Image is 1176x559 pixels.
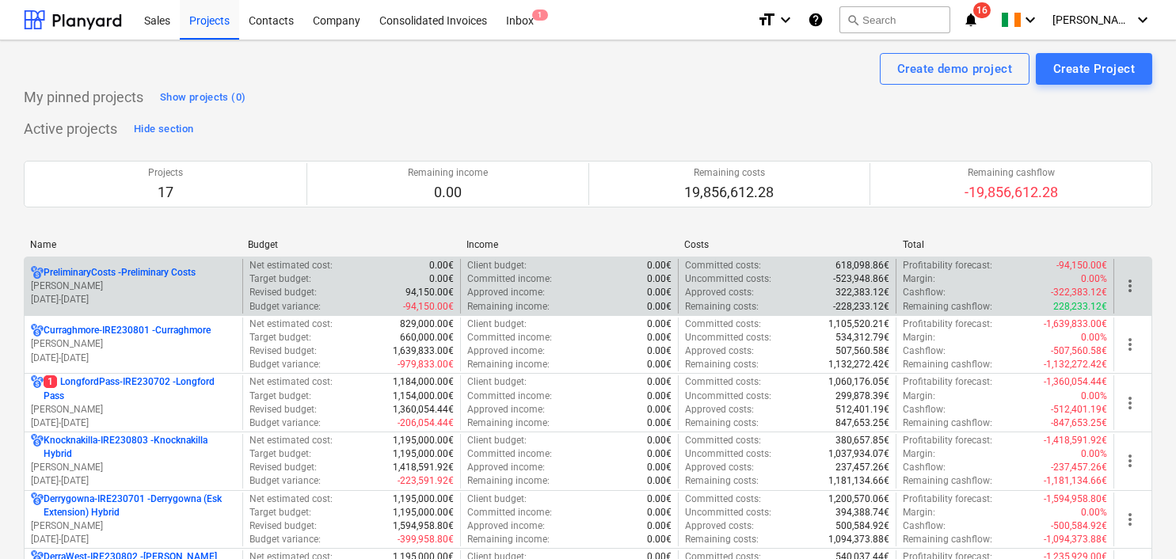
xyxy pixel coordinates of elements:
[44,434,236,461] p: Knocknakilla-IRE230803 - Knocknakilla Hybrid
[467,506,552,519] p: Committed income :
[685,358,759,371] p: Remaining costs :
[393,403,454,416] p: 1,360,054.44€
[1121,394,1140,413] span: more_vert
[1044,358,1107,371] p: -1,132,272.42€
[393,519,454,533] p: 1,594,958.80€
[903,519,946,533] p: Cashflow :
[160,89,245,107] div: Show projects (0)
[1021,10,1040,29] i: keyboard_arrow_down
[248,239,453,250] div: Budget
[833,300,889,314] p: -228,233.12€
[1121,451,1140,470] span: more_vert
[31,352,236,365] p: [DATE] - [DATE]
[393,434,454,447] p: 1,195,000.00€
[1044,375,1107,389] p: -1,360,054.44€
[965,183,1058,202] p: -19,856,612.28
[903,434,992,447] p: Profitability forecast :
[685,506,771,519] p: Uncommitted costs :
[757,10,776,29] i: format_size
[408,183,488,202] p: 0.00
[249,506,311,519] p: Target budget :
[249,416,321,430] p: Budget variance :
[685,533,759,546] p: Remaining costs :
[808,10,824,29] i: Knowledge base
[44,266,196,279] p: PreliminaryCosts - Preliminary Costs
[44,375,57,388] span: 1
[647,519,672,533] p: 0.00€
[1051,416,1107,430] p: -847,653.25€
[31,324,44,337] div: Project has multi currencies enabled
[1081,390,1107,403] p: 0.00%
[24,120,117,139] p: Active projects
[467,318,527,331] p: Client budget :
[685,375,761,389] p: Committed costs :
[31,293,236,306] p: [DATE] - [DATE]
[1036,53,1152,85] button: Create Project
[828,533,889,546] p: 1,094,373.88€
[903,318,992,331] p: Profitability forecast :
[1044,474,1107,488] p: -1,181,134.66€
[1053,300,1107,314] p: 228,233.12€
[31,416,236,430] p: [DATE] - [DATE]
[249,461,317,474] p: Revised budget :
[467,344,545,358] p: Approved income :
[963,10,979,29] i: notifications
[130,116,197,142] button: Hide section
[1121,276,1140,295] span: more_vert
[249,318,333,331] p: Net estimated cost :
[393,506,454,519] p: 1,195,000.00€
[44,324,211,337] p: Curraghmore-IRE230801 - Curraghmore
[393,344,454,358] p: 1,639,833.00€
[31,492,44,519] div: Project has multi currencies enabled
[398,416,454,430] p: -206,054.44€
[647,318,672,331] p: 0.00€
[31,461,236,474] p: [PERSON_NAME]
[249,447,311,461] p: Target budget :
[685,300,759,314] p: Remaining costs :
[148,183,183,202] p: 17
[398,474,454,488] p: -223,591.92€
[467,461,545,474] p: Approved income :
[684,183,774,202] p: 19,856,612.28
[1051,461,1107,474] p: -237,457.26€
[31,533,236,546] p: [DATE] - [DATE]
[393,390,454,403] p: 1,154,000.00€
[903,461,946,474] p: Cashflow :
[647,272,672,286] p: 0.00€
[249,390,311,403] p: Target budget :
[1121,510,1140,529] span: more_vert
[467,286,545,299] p: Approved income :
[685,519,754,533] p: Approved costs :
[835,259,889,272] p: 618,098.86€
[156,85,249,110] button: Show projects (0)
[835,331,889,344] p: 534,312.79€
[903,474,992,488] p: Remaining cashflow :
[835,461,889,474] p: 237,457.26€
[903,403,946,416] p: Cashflow :
[1051,286,1107,299] p: -322,383.12€
[1133,10,1152,29] i: keyboard_arrow_down
[31,279,236,293] p: [PERSON_NAME]
[684,166,774,180] p: Remaining costs
[647,358,672,371] p: 0.00€
[1081,447,1107,461] p: 0.00%
[31,266,44,279] div: Project has multi currencies enabled
[467,375,527,389] p: Client budget :
[467,331,552,344] p: Committed income :
[903,358,992,371] p: Remaining cashflow :
[903,344,946,358] p: Cashflow :
[833,272,889,286] p: -523,948.86€
[1051,403,1107,416] p: -512,401.19€
[398,358,454,371] p: -979,833.00€
[249,259,333,272] p: Net estimated cost :
[249,492,333,506] p: Net estimated cost :
[897,59,1012,79] div: Create demo project
[903,447,935,461] p: Margin :
[903,300,992,314] p: Remaining cashflow :
[1052,13,1132,26] span: [PERSON_NAME]
[847,13,859,26] span: search
[1081,331,1107,344] p: 0.00%
[685,318,761,331] p: Committed costs :
[835,416,889,430] p: 847,653.25€
[685,259,761,272] p: Committed costs :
